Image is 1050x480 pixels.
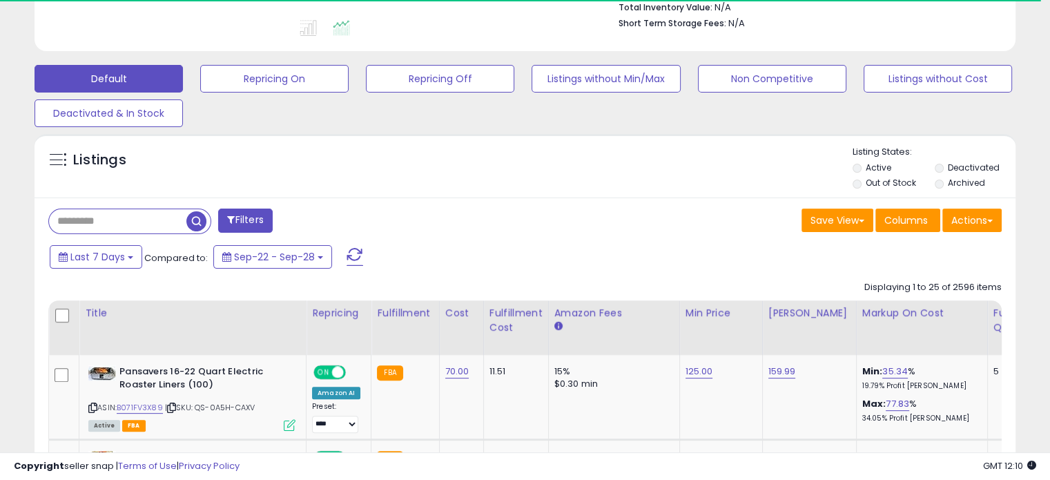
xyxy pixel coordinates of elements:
[862,381,977,391] p: 19.79% Profit [PERSON_NAME]
[864,281,1002,294] div: Displaying 1 to 25 of 2596 items
[117,402,163,414] a: B071FV3X89
[213,245,332,269] button: Sep-22 - Sep-28
[377,365,402,381] small: FBA
[862,398,977,423] div: %
[445,306,478,320] div: Cost
[200,65,349,93] button: Repricing On
[882,365,908,378] a: 35.34
[312,387,360,399] div: Amazon AI
[234,250,315,264] span: Sep-22 - Sep-28
[862,397,886,410] b: Max:
[165,402,255,413] span: | SKU: QS-0A5H-CAXV
[864,65,1012,93] button: Listings without Cost
[884,213,928,227] span: Columns
[122,420,146,432] span: FBA
[489,365,538,378] div: 11.51
[50,245,142,269] button: Last 7 Days
[686,306,757,320] div: Min Price
[88,420,120,432] span: All listings currently available for purchase on Amazon
[554,365,669,378] div: 15%
[993,306,1041,335] div: Fulfillable Quantity
[73,151,126,170] h5: Listings
[85,306,300,320] div: Title
[366,65,514,93] button: Repricing Off
[118,459,177,472] a: Terms of Use
[686,365,713,378] a: 125.00
[312,402,360,433] div: Preset:
[698,65,846,93] button: Non Competitive
[862,365,883,378] b: Min:
[886,397,909,411] a: 77.83
[856,300,987,355] th: The percentage added to the cost of goods (COGS) that forms the calculator for Min & Max prices.
[983,459,1036,472] span: 2025-10-6 12:10 GMT
[947,177,984,189] label: Archived
[179,459,240,472] a: Privacy Policy
[88,365,116,381] img: 31kJbknqMoL._SL40_.jpg
[947,162,999,173] label: Deactivated
[315,367,332,378] span: ON
[768,306,850,320] div: [PERSON_NAME]
[866,162,891,173] label: Active
[862,306,982,320] div: Markup on Cost
[119,365,287,394] b: Pansavers 16-22 Quart Electric Roaster Liners (100)
[942,209,1002,232] button: Actions
[14,460,240,473] div: seller snap | |
[554,306,674,320] div: Amazon Fees
[70,250,125,264] span: Last 7 Days
[35,65,183,93] button: Default
[88,365,295,430] div: ASIN:
[875,209,940,232] button: Columns
[801,209,873,232] button: Save View
[768,365,796,378] a: 159.99
[866,177,916,189] label: Out of Stock
[445,365,469,378] a: 70.00
[377,306,433,320] div: Fulfillment
[853,146,1015,159] p: Listing States:
[862,414,977,423] p: 34.05% Profit [PERSON_NAME]
[344,367,366,378] span: OFF
[489,306,543,335] div: Fulfillment Cost
[993,365,1036,378] div: 5
[14,459,64,472] strong: Copyright
[35,99,183,127] button: Deactivated & In Stock
[144,251,208,265] span: Compared to:
[862,365,977,391] div: %
[218,209,272,233] button: Filters
[554,378,669,390] div: $0.30 min
[554,320,563,333] small: Amazon Fees.
[532,65,680,93] button: Listings without Min/Max
[312,306,365,320] div: Repricing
